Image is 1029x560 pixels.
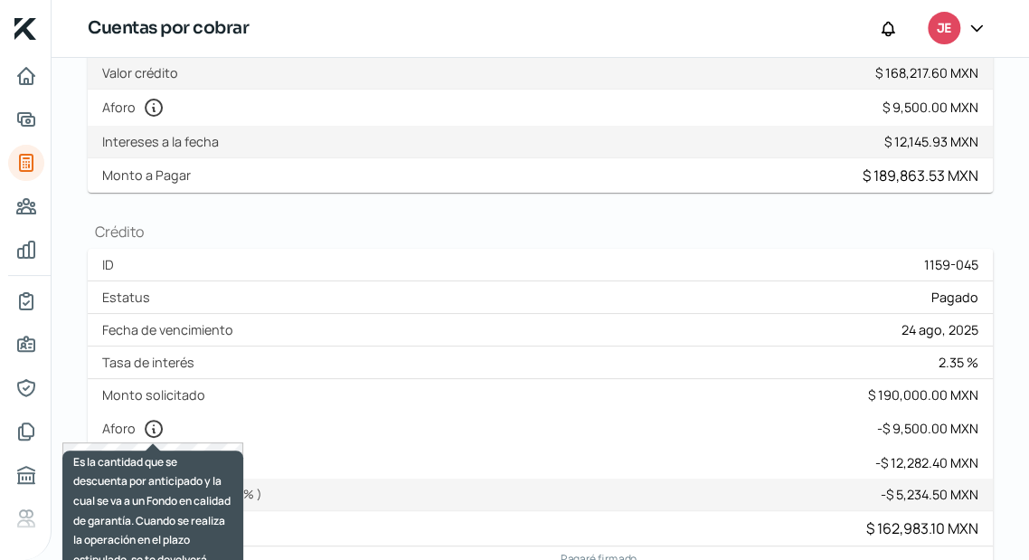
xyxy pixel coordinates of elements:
[102,354,202,371] label: Tasa de interés
[8,145,44,181] a: Tus créditos
[88,222,993,242] h1: Crédito
[883,99,978,116] div: $ 9,500.00 MXN
[8,370,44,406] a: Representantes
[902,321,978,338] div: 24 ago, 2025
[102,64,185,81] label: Valor crédito
[102,321,241,338] label: Fecha de vencimiento
[875,454,978,471] div: - $ 12,282.40 MXN
[8,413,44,450] a: Documentos
[875,64,978,81] div: $ 168,217.60 MXN
[866,518,978,538] div: $ 162,983.10 MXN
[881,486,978,503] div: - $ 5,234.50 MXN
[88,15,249,42] h1: Cuentas por cobrar
[102,133,226,150] label: Intereses a la fecha
[884,133,978,150] div: $ 12,145.93 MXN
[102,386,212,403] label: Monto solicitado
[8,500,44,536] a: Referencias
[8,327,44,363] a: Información general
[102,418,172,440] label: Aforo
[868,386,978,403] div: $ 190,000.00 MXN
[8,283,44,319] a: Mi contrato
[102,97,172,119] label: Aforo
[931,289,978,306] span: Pagado
[877,420,978,437] div: - $ 9,500.00 MXN
[8,58,44,94] a: Inicio
[937,18,950,40] span: JE
[924,256,978,273] div: 1159-045
[102,256,121,273] label: ID
[102,166,198,184] label: Monto a Pagar
[863,166,978,185] div: $ 189,863.53 MXN
[8,188,44,224] a: Pago a proveedores
[8,457,44,493] a: Buró de crédito
[8,232,44,268] a: Mis finanzas
[102,289,157,306] label: Estatus
[939,354,978,371] div: 2.35 %
[8,101,44,138] a: Adelantar facturas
